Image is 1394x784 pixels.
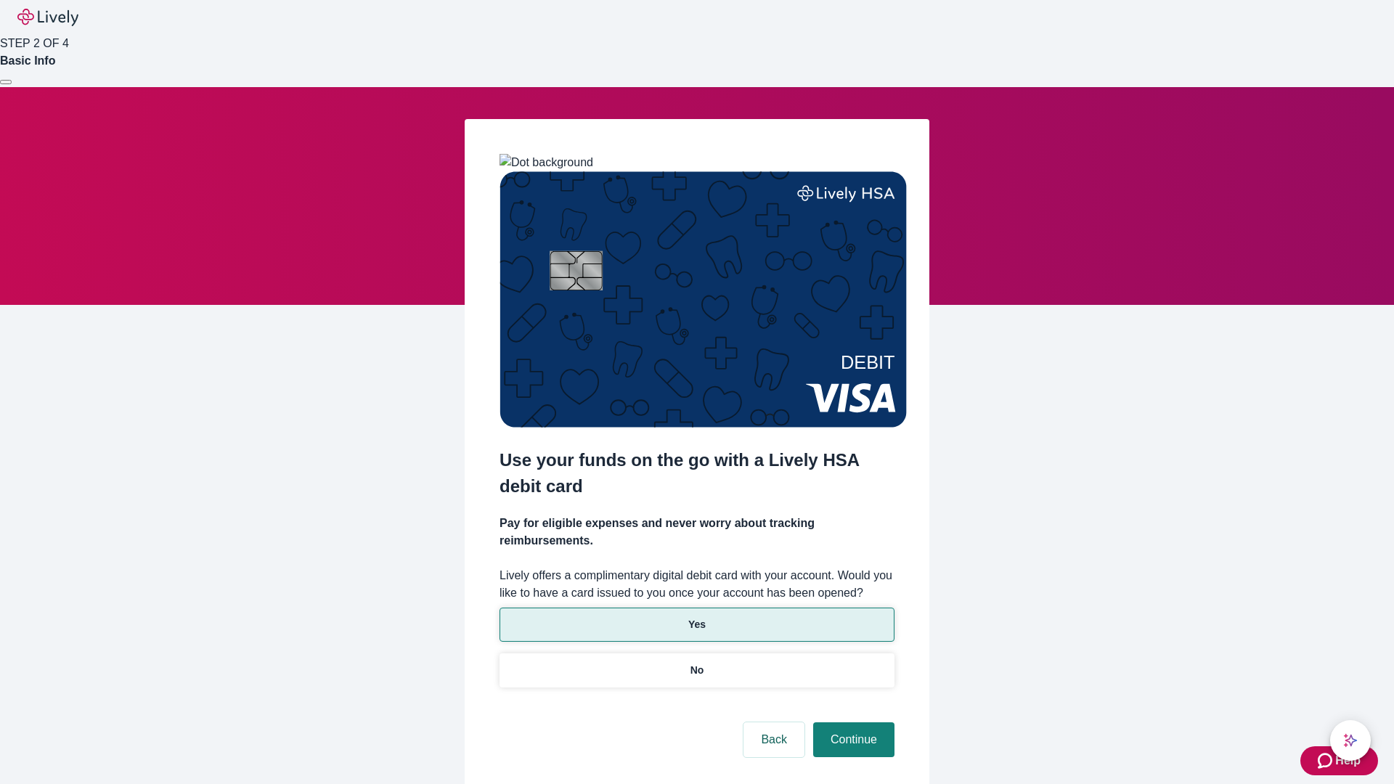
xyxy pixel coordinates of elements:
[1318,752,1335,769] svg: Zendesk support icon
[500,515,894,550] h4: Pay for eligible expenses and never worry about tracking reimbursements.
[688,617,706,632] p: Yes
[743,722,804,757] button: Back
[500,608,894,642] button: Yes
[1300,746,1378,775] button: Zendesk support iconHelp
[500,154,593,171] img: Dot background
[1343,733,1358,748] svg: Lively AI Assistant
[1330,720,1371,761] button: chat
[500,567,894,602] label: Lively offers a complimentary digital debit card with your account. Would you like to have a card...
[500,171,907,428] img: Debit card
[1335,752,1361,769] span: Help
[690,663,704,678] p: No
[17,9,78,26] img: Lively
[500,447,894,499] h2: Use your funds on the go with a Lively HSA debit card
[500,653,894,687] button: No
[813,722,894,757] button: Continue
